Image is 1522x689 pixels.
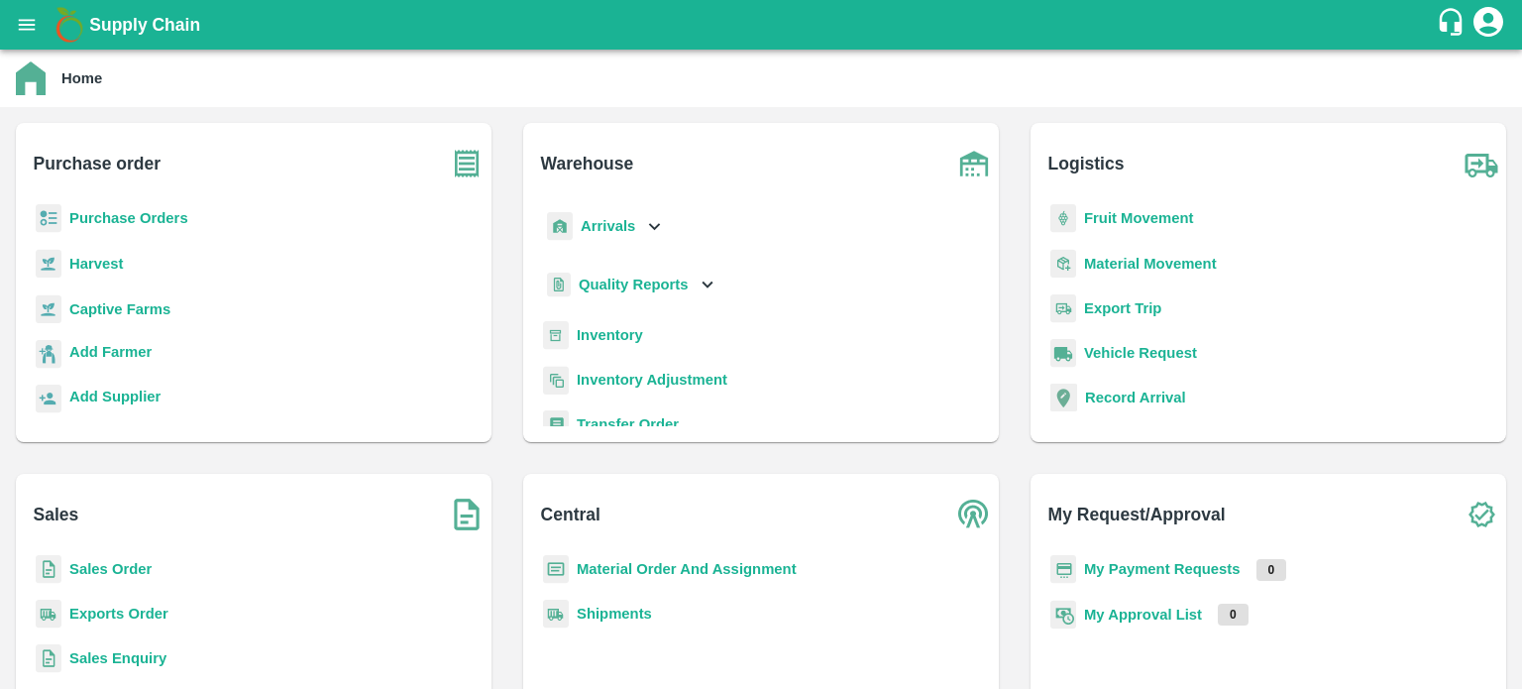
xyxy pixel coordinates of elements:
[541,150,634,177] b: Warehouse
[69,256,123,272] a: Harvest
[69,301,170,317] a: Captive Farms
[61,70,102,86] b: Home
[543,204,666,249] div: Arrivals
[442,490,491,539] img: soSales
[36,644,61,673] img: sales
[16,61,46,95] img: home
[1050,384,1077,411] img: recordArrival
[36,294,61,324] img: harvest
[36,340,61,369] img: farmer
[1084,256,1217,272] a: Material Movement
[577,327,643,343] a: Inventory
[1084,345,1197,361] a: Vehicle Request
[1050,339,1076,368] img: vehicle
[1470,4,1506,46] div: account of current user
[1048,501,1226,528] b: My Request/Approval
[1436,7,1470,43] div: customer-support
[579,277,689,292] b: Quality Reports
[543,366,569,395] img: inventory
[36,204,61,233] img: reciept
[1457,139,1506,188] img: truck
[1084,607,1202,623] a: My Approval List
[577,372,727,388] a: Inventory Adjustment
[36,600,61,629] img: shipments
[1050,555,1076,584] img: payment
[1457,490,1506,539] img: check
[577,561,797,577] a: Material Order And Assignment
[1256,559,1287,581] p: 0
[69,344,152,360] b: Add Farmer
[1084,210,1194,226] a: Fruit Movement
[949,139,999,188] img: warehouse
[1048,150,1125,177] b: Logistics
[1084,300,1161,316] a: Export Trip
[577,416,679,432] a: Transfer Order
[547,212,573,241] img: whArrival
[69,341,152,368] a: Add Farmer
[34,501,79,528] b: Sales
[581,218,635,234] b: Arrivals
[442,139,491,188] img: purchase
[1050,204,1076,233] img: fruit
[69,561,152,577] a: Sales Order
[1084,561,1241,577] a: My Payment Requests
[543,600,569,629] img: shipments
[36,385,61,413] img: supplier
[541,501,600,528] b: Central
[577,606,652,622] a: Shipments
[36,555,61,584] img: sales
[1218,604,1249,626] p: 0
[543,321,569,350] img: whInventory
[543,555,569,584] img: centralMaterial
[1085,390,1186,405] a: Record Arrival
[69,386,161,412] a: Add Supplier
[4,2,50,48] button: open drawer
[34,150,161,177] b: Purchase order
[69,389,161,404] b: Add Supplier
[89,11,1436,39] a: Supply Chain
[69,210,188,226] a: Purchase Orders
[69,650,166,666] a: Sales Enquiry
[1050,294,1076,323] img: delivery
[69,606,168,622] a: Exports Order
[50,5,89,45] img: logo
[547,273,571,297] img: qualityReport
[949,490,999,539] img: central
[543,410,569,439] img: whTransfer
[36,249,61,279] img: harvest
[1050,600,1076,630] img: approval
[89,15,200,35] b: Supply Chain
[543,265,718,305] div: Quality Reports
[1050,249,1076,279] img: material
